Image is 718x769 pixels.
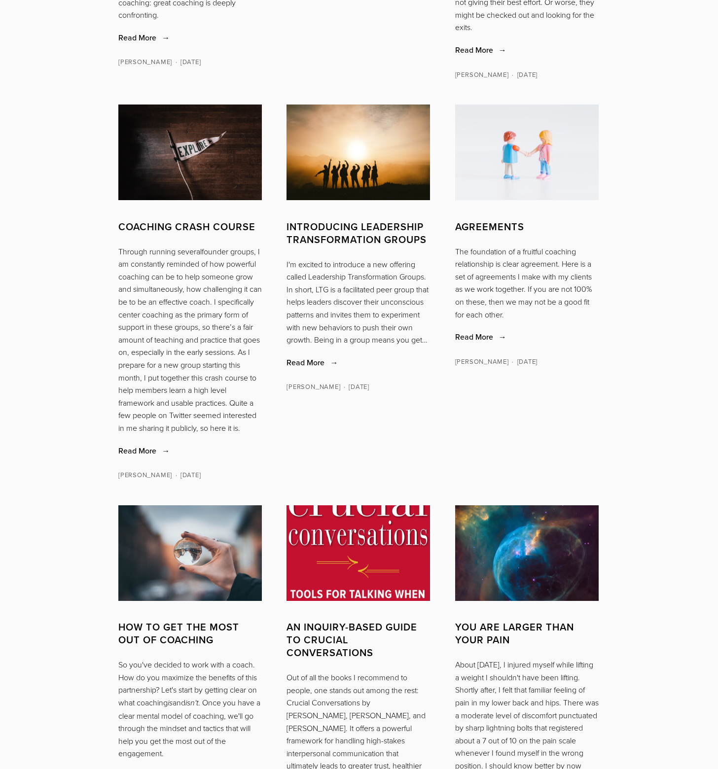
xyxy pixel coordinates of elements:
[455,105,599,200] img: Agreements
[118,245,262,435] p: Through running several , I am constantly reminded of how powerful coaching can be to help someon...
[118,32,170,43] span: Read More
[455,356,509,367] a: [PERSON_NAME]
[287,621,430,659] a: An Inquiry-Based Guide to Crucial Conversations
[455,69,509,80] a: [PERSON_NAME]
[287,105,430,200] img: Introducing Leadership Transformation Groups
[455,331,506,342] span: Read More
[287,356,430,369] a: Read More
[118,445,262,457] a: Read More
[509,356,538,367] time: [DATE]
[287,258,430,347] p: I'm excited to introduce a new offering called Leadership Transformation Groups. In short, LTG is...
[118,32,262,44] a: Read More
[172,469,201,480] time: [DATE]
[168,699,173,708] em: is
[172,56,201,67] time: [DATE]
[202,246,254,257] a: founder groups
[455,44,506,55] span: Read More
[185,699,198,708] em: isn't
[118,56,172,67] a: [PERSON_NAME]
[455,331,599,344] a: Read More
[455,44,599,57] a: Read More
[287,381,340,392] a: [PERSON_NAME]
[287,357,338,368] span: Read More
[340,381,369,392] time: [DATE]
[287,220,430,246] a: Introducing Leadership Transformation Groups
[118,659,262,760] p: So you've decided to work with a coach. How do you maximize the benefits of this partnership? Let...
[118,505,262,601] img: How to Get the Most Out of Coaching
[118,469,172,480] a: [PERSON_NAME]
[455,621,599,646] a: You Are Larger Than Your Pain
[287,446,430,661] img: An Inquiry-Based Guide to Crucial Conversations
[455,245,599,321] p: The foundation of a fruitful coaching relationship is clear agreement. Here is a set of agreement...
[118,621,262,646] a: How to Get the Most Out of Coaching
[509,69,538,80] time: [DATE]
[118,445,170,456] span: Read More
[118,105,262,200] img: Coaching Crash Course
[455,485,599,621] img: You Are Larger Than Your Pain
[118,220,262,233] a: Coaching Crash Course
[455,220,599,233] a: Agreements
